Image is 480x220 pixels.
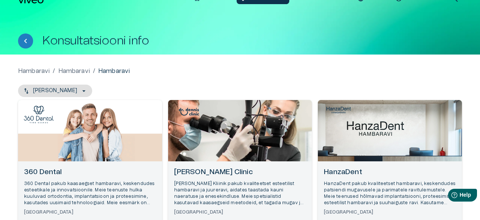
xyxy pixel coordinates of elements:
[24,209,156,215] h6: [GEOGRAPHIC_DATA]
[24,167,156,178] h6: 360 Dental
[33,87,77,95] p: [PERSON_NAME]
[18,85,92,97] button: [PERSON_NAME]
[18,33,33,49] button: Tagasi
[18,67,50,76] a: Hambaravi
[42,34,149,47] h1: Konsultatsiooni info
[174,106,204,118] img: Dr. Dennis Clinic logo
[174,167,306,178] h6: [PERSON_NAME] Clinic
[421,186,480,207] iframe: Help widget launcher
[53,67,55,76] p: /
[324,106,354,115] img: HanzaDent logo
[98,67,130,76] p: Hambaravi
[324,181,456,206] p: HanzaDent pakub kvaliteetset hambaravi, keskendudes patsiendi mugavusele ja parimatele ravitulemu...
[174,181,306,206] p: [PERSON_NAME] Kliinik pakub kvaliteetset esteetilist hambaravi ja juureravi, aidates taastada kau...
[174,209,306,215] h6: [GEOGRAPHIC_DATA]
[58,67,90,76] a: Hambaravi
[93,67,95,76] p: /
[324,167,456,178] h6: HanzaDent
[24,106,54,123] img: 360 Dental logo
[24,181,156,206] p: 360 Dental pakub kaasaegset hambaravi, keskendudes esteetikale ja innovatsioonile. Meie teenuste ...
[324,209,456,215] h6: [GEOGRAPHIC_DATA]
